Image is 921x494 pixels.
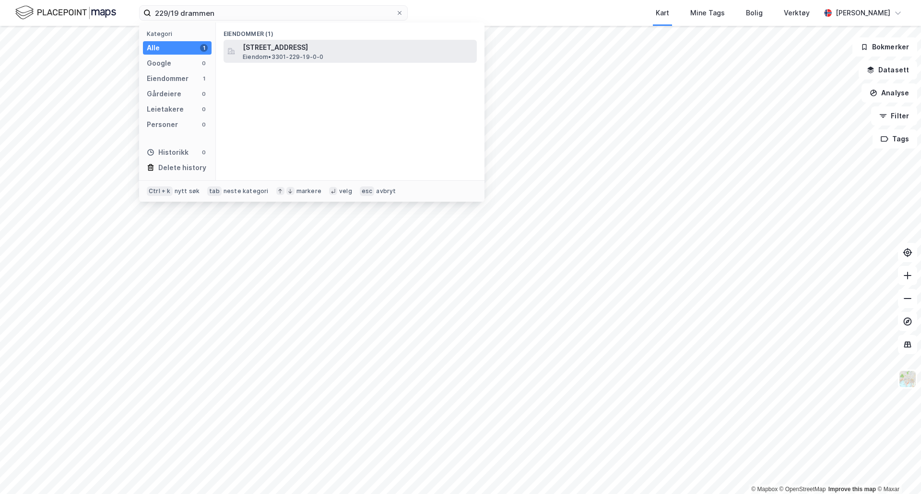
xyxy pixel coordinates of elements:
a: Mapbox [751,486,778,493]
div: 1 [200,75,208,82]
div: 0 [200,121,208,128]
button: Datasett [859,60,917,80]
div: tab [207,186,222,196]
div: 0 [200,105,208,113]
div: Mine Tags [690,7,725,19]
div: velg [339,187,352,195]
div: esc [360,186,375,196]
div: avbryt [376,187,396,195]
div: Kontrollprogram for chat [873,448,921,494]
div: Personer [147,119,178,130]
div: Delete history [158,162,206,173]
div: nytt søk [175,187,200,195]
div: Gårdeiere [147,88,181,100]
a: Improve this map [828,486,876,493]
div: Kategori [147,30,212,37]
div: Kart [656,7,669,19]
div: Alle [147,42,160,54]
div: 0 [200,149,208,156]
img: Z [898,370,917,388]
div: Eiendommer (1) [216,23,484,40]
button: Tags [873,129,917,149]
div: Historikk [147,147,189,158]
iframe: Chat Widget [873,448,921,494]
span: Eiendom • 3301-229-19-0-0 [243,53,324,61]
img: logo.f888ab2527a4732fd821a326f86c7f29.svg [15,4,116,21]
button: Analyse [862,83,917,103]
div: Verktøy [784,7,810,19]
div: 0 [200,90,208,98]
button: Bokmerker [852,37,917,57]
div: Ctrl + k [147,186,173,196]
div: 1 [200,44,208,52]
div: Leietakere [147,103,184,115]
a: OpenStreetMap [779,486,826,493]
input: Søk på adresse, matrikkel, gårdeiere, leietakere eller personer [151,6,396,20]
div: neste kategori [224,187,269,195]
div: 0 [200,59,208,67]
div: Eiendommer [147,73,189,84]
span: [STREET_ADDRESS] [243,42,473,53]
div: Bolig [746,7,763,19]
button: Filter [871,106,917,126]
div: Google [147,57,171,69]
div: [PERSON_NAME] [836,7,890,19]
div: markere [296,187,321,195]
